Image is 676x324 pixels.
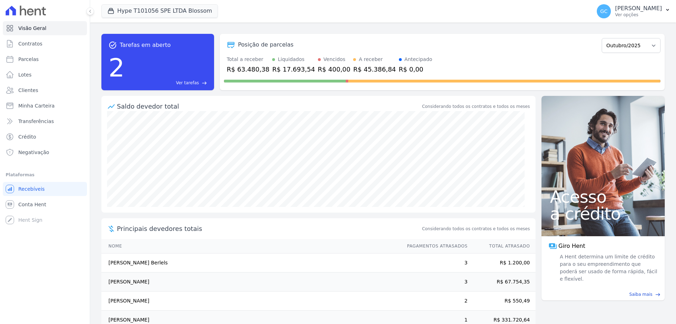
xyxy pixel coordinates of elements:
[6,171,84,179] div: Plataformas
[18,118,54,125] span: Transferências
[18,71,32,78] span: Lotes
[108,49,125,86] div: 2
[3,83,87,97] a: Clientes
[101,292,400,311] td: [PERSON_NAME]
[405,56,432,63] div: Antecipado
[18,40,42,47] span: Contratos
[353,65,396,74] div: R$ 45.386,84
[18,185,45,192] span: Recebíveis
[468,273,536,292] td: R$ 67.754,35
[238,41,294,49] div: Posição de parcelas
[399,65,432,74] div: R$ 0,00
[400,273,468,292] td: 3
[468,253,536,273] td: R$ 1.200,00
[400,253,468,273] td: 3
[324,56,345,63] div: Vencidos
[108,41,117,49] span: task_alt
[3,197,87,212] a: Conta Hent
[3,130,87,144] a: Crédito
[101,239,400,253] th: Nome
[468,292,536,311] td: R$ 550,49
[422,103,530,110] div: Considerando todos os contratos e todos os meses
[18,25,46,32] span: Visão Geral
[550,205,656,222] span: a crédito
[591,1,676,21] button: GC [PERSON_NAME] Ver opções
[117,102,421,111] div: Saldo devedor total
[101,4,218,18] button: Hype T101056 SPE LTDA Blossom
[278,56,305,63] div: Liquidados
[3,68,87,82] a: Lotes
[629,291,652,298] span: Saiba mais
[176,80,199,86] span: Ver tarefas
[202,80,207,86] span: east
[359,56,383,63] div: A receber
[550,188,656,205] span: Acesso
[558,253,658,283] span: A Hent determina um limite de crédito para o seu empreendimento que poderá ser usado de forma ráp...
[600,9,608,14] span: GC
[18,201,46,208] span: Conta Hent
[318,65,351,74] div: R$ 400,00
[18,56,39,63] span: Parcelas
[18,133,36,140] span: Crédito
[615,5,662,12] p: [PERSON_NAME]
[400,239,468,253] th: Pagamentos Atrasados
[3,37,87,51] a: Contratos
[400,292,468,311] td: 2
[3,21,87,35] a: Visão Geral
[101,273,400,292] td: [PERSON_NAME]
[18,149,49,156] span: Negativação
[120,41,171,49] span: Tarefas em aberto
[558,242,585,250] span: Giro Hent
[3,145,87,159] a: Negativação
[18,87,38,94] span: Clientes
[18,102,55,109] span: Minha Carteira
[3,182,87,196] a: Recebíveis
[546,291,661,298] a: Saiba mais east
[3,52,87,66] a: Parcelas
[272,65,315,74] div: R$ 17.693,54
[468,239,536,253] th: Total Atrasado
[227,56,269,63] div: Total a receber
[117,224,421,233] span: Principais devedores totais
[101,253,400,273] td: [PERSON_NAME] Berlels
[615,12,662,18] p: Ver opções
[655,292,661,297] span: east
[3,114,87,128] a: Transferências
[127,80,207,86] a: Ver tarefas east
[3,99,87,113] a: Minha Carteira
[227,65,269,74] div: R$ 63.480,38
[422,226,530,232] span: Considerando todos os contratos e todos os meses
